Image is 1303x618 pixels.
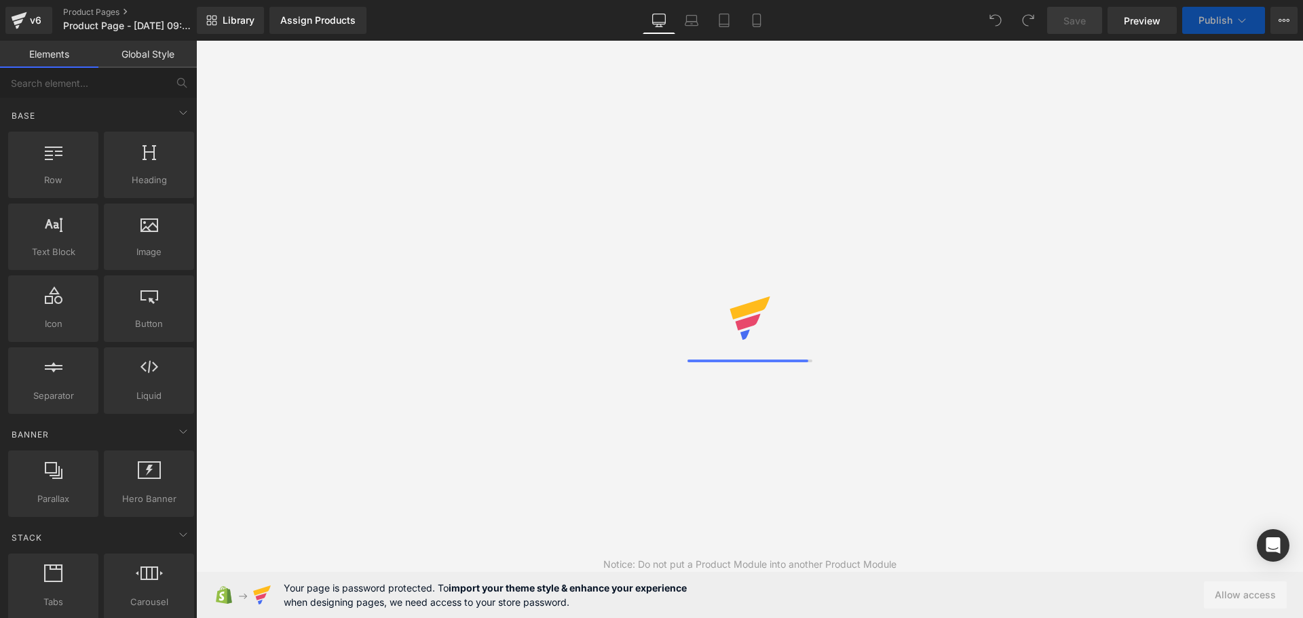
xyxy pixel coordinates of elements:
[1182,7,1265,34] button: Publish
[449,582,687,594] strong: import your theme style & enhance your experience
[108,595,190,609] span: Carousel
[1204,581,1287,609] button: Allow access
[12,595,94,609] span: Tabs
[12,492,94,506] span: Parallax
[675,7,708,34] a: Laptop
[280,15,356,26] div: Assign Products
[108,245,190,259] span: Image
[740,7,773,34] a: Mobile
[1270,7,1298,34] button: More
[108,492,190,506] span: Hero Banner
[643,7,675,34] a: Desktop
[1108,7,1177,34] a: Preview
[1124,14,1160,28] span: Preview
[27,12,44,29] div: v6
[197,7,264,34] a: New Library
[108,317,190,331] span: Button
[12,245,94,259] span: Text Block
[284,581,687,609] span: Your page is password protected. To when designing pages, we need access to your store password.
[603,557,896,572] div: Notice: Do not put a Product Module into another Product Module
[10,531,43,544] span: Stack
[223,14,254,26] span: Library
[5,7,52,34] a: v6
[1015,7,1042,34] button: Redo
[108,173,190,187] span: Heading
[12,317,94,331] span: Icon
[1063,14,1086,28] span: Save
[12,389,94,403] span: Separator
[708,7,740,34] a: Tablet
[10,109,37,122] span: Base
[63,20,193,31] span: Product Page - [DATE] 09:34:41
[1198,15,1232,26] span: Publish
[12,173,94,187] span: Row
[98,41,197,68] a: Global Style
[1257,529,1289,562] div: Open Intercom Messenger
[10,428,50,441] span: Banner
[108,389,190,403] span: Liquid
[63,7,219,18] a: Product Pages
[982,7,1009,34] button: Undo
